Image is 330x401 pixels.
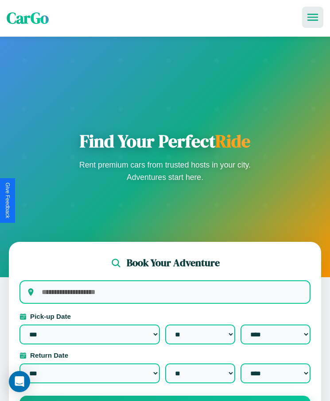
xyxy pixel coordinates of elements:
p: Rent premium cars from trusted hosts in your city. Adventures start here. [77,159,254,183]
div: Give Feedback [4,183,11,218]
label: Pick-up Date [19,313,311,320]
span: CarGo [7,8,49,29]
h1: Find Your Perfect [77,130,254,152]
h2: Book Your Adventure [127,256,220,270]
span: Ride [215,129,250,153]
label: Return Date [19,351,311,359]
div: Open Intercom Messenger [9,371,30,392]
